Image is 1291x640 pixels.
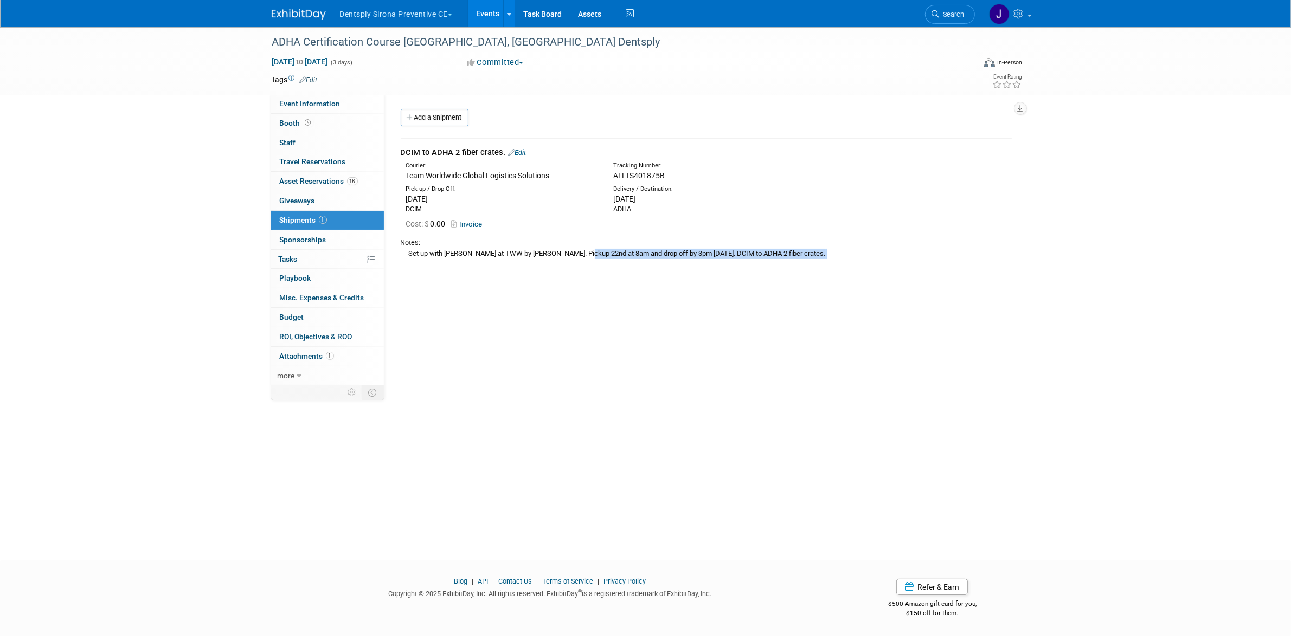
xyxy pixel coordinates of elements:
div: DCIM to ADHA 2 fiber crates. [401,147,1012,158]
div: In-Person [997,59,1022,67]
span: | [469,577,476,585]
img: Format-Inperson.png [984,58,995,67]
a: Asset Reservations18 [271,172,384,191]
a: Invoice [452,220,487,228]
span: (3 days) [330,59,353,66]
span: Playbook [280,274,311,282]
span: [DATE] [DATE] [272,57,329,67]
span: Booth not reserved yet [303,119,313,127]
span: Sponsorships [280,235,326,244]
div: Delivery / Destination: [613,185,804,193]
div: Event Format [911,56,1023,73]
a: Attachments1 [271,347,384,366]
a: Booth [271,114,384,133]
span: | [595,577,602,585]
td: Toggle Event Tabs [362,385,384,399]
span: more [278,371,295,380]
span: 1 [319,216,327,224]
a: Terms of Service [542,577,593,585]
span: Misc. Expenses & Credits [280,293,364,302]
span: Budget [280,313,304,321]
a: Sponsorships [271,230,384,249]
span: to [295,57,305,66]
a: Staff [271,133,384,152]
div: Copyright © 2025 ExhibitDay, Inc. All rights reserved. ExhibitDay is a registered trademark of Ex... [272,586,829,599]
a: ROI, Objectives & ROO [271,327,384,346]
a: Travel Reservations [271,152,384,171]
div: $500 Amazon gift card for you, [845,592,1020,617]
a: Misc. Expenses & Credits [271,288,384,307]
a: Giveaways [271,191,384,210]
div: Pick-up / Drop-Off: [406,185,597,193]
a: Budget [271,308,384,327]
div: Set up with [PERSON_NAME] at TWW by [PERSON_NAME]. Pickup 22nd at 8am and drop off by 3pm [DATE].... [401,248,1012,259]
span: 1 [326,352,334,360]
button: Committed [463,57,528,68]
td: Personalize Event Tab Strip [343,385,362,399]
span: Cost: $ [406,219,431,228]
div: Notes: [401,238,1012,248]
span: Search [940,10,965,18]
span: Booth [280,119,313,127]
td: Tags [272,74,318,85]
div: ADHA [613,204,804,214]
a: Tasks [271,250,384,269]
div: Event Rating [992,74,1022,80]
span: Giveaways [280,196,315,205]
a: Event Information [271,94,384,113]
span: Travel Reservations [280,157,346,166]
a: Refer & Earn [896,579,968,595]
span: ROI, Objectives & ROO [280,332,352,341]
a: Shipments1 [271,211,384,230]
div: ADHA Certification Course [GEOGRAPHIC_DATA], [GEOGRAPHIC_DATA] Dentsply [268,33,959,52]
span: Attachments [280,352,334,360]
a: API [478,577,488,585]
a: Blog [454,577,467,585]
a: Privacy Policy [603,577,646,585]
div: Courier: [406,161,597,170]
img: ExhibitDay [272,9,326,20]
span: Asset Reservations [280,177,358,185]
div: DCIM [406,204,597,214]
span: Tasks [279,255,298,263]
span: Event Information [280,99,341,108]
span: | [534,577,541,585]
div: [DATE] [406,193,597,204]
div: $150 off for them. [845,609,1020,618]
a: Edit [300,76,318,84]
span: Staff [280,138,296,147]
a: Search [925,5,975,24]
a: Add a Shipment [401,109,468,126]
div: Team Worldwide Global Logistics Solutions [406,170,597,181]
a: Playbook [271,269,384,288]
div: [DATE] [613,193,804,204]
img: Justin Newborn [989,4,1010,24]
sup: ® [578,589,582,594]
div: Tracking Number: [613,161,856,170]
a: Edit [509,148,526,157]
a: more [271,366,384,385]
span: 18 [347,177,358,185]
span: ATLTS401875B [613,171,665,180]
span: 0.00 [406,219,450,228]
span: Shipments [280,216,327,224]
span: | [490,577,497,585]
a: Contact Us [498,577,532,585]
